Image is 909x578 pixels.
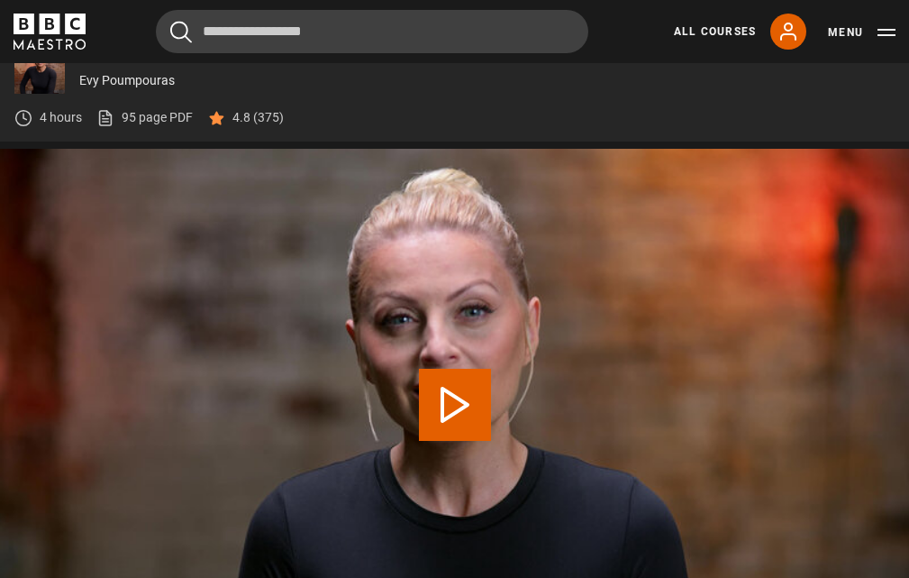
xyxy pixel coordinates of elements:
[14,14,86,50] svg: BBC Maestro
[232,108,284,127] p: 4.8 (375)
[79,48,895,64] p: The Art of Influence
[674,23,756,40] a: All Courses
[828,23,895,41] button: Toggle navigation
[156,10,588,53] input: Search
[419,369,491,441] button: Play Lesson The baseline
[170,21,192,43] button: Submit the search query
[79,71,895,90] p: Evy Poumpouras
[40,108,82,127] p: 4 hours
[96,108,193,127] a: 95 page PDF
